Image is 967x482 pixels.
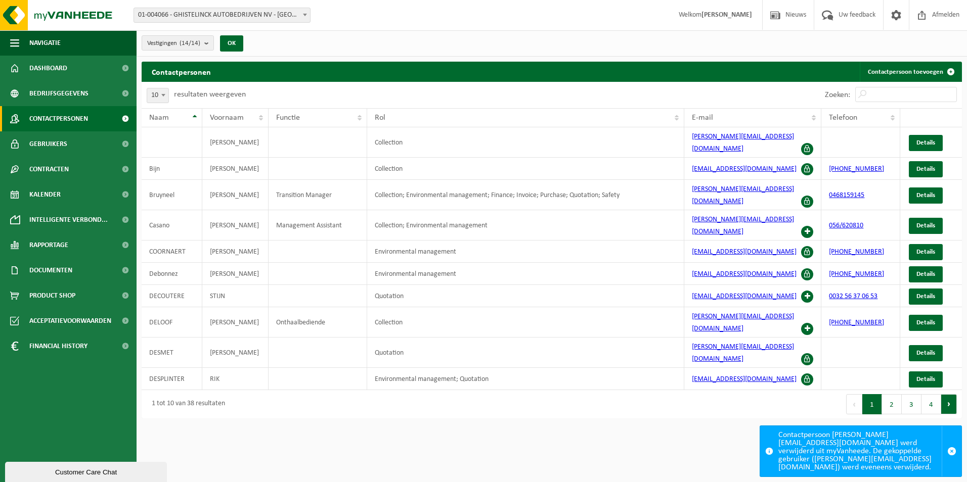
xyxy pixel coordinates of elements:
[916,376,935,382] span: Details
[916,139,935,146] span: Details
[202,210,269,240] td: [PERSON_NAME]
[778,426,942,476] div: Contactpersoon [PERSON_NAME][EMAIL_ADDRESS][DOMAIN_NAME] werd verwijderd uit myVanheede. De gekop...
[941,394,957,414] button: Next
[202,368,269,390] td: RIK
[829,114,857,122] span: Telefoon
[909,187,943,204] a: Details
[367,210,684,240] td: Collection; Environmental management
[916,166,935,172] span: Details
[147,36,200,51] span: Vestigingen
[202,127,269,158] td: [PERSON_NAME]
[367,338,684,368] td: Quotation
[142,307,202,338] td: DELOOF
[202,338,269,368] td: [PERSON_NAME]
[142,62,221,81] h2: Contactpersonen
[909,288,943,305] a: Details
[29,258,72,283] span: Documenten
[829,222,863,229] a: 056/620810
[916,350,935,356] span: Details
[29,30,61,56] span: Navigatie
[692,293,797,300] a: [EMAIL_ADDRESS][DOMAIN_NAME]
[692,248,797,256] a: [EMAIL_ADDRESS][DOMAIN_NAME]
[29,333,87,359] span: Financial History
[142,338,202,368] td: DESMET
[829,270,884,278] a: [PHONE_NUMBER]
[142,158,202,180] td: Bijn
[367,180,684,210] td: Collection; Environmental management; Finance; Invoice; Purchase; Quotation; Safety
[829,248,884,256] a: [PHONE_NUMBER]
[276,114,300,122] span: Functie
[692,133,794,153] a: [PERSON_NAME][EMAIL_ADDRESS][DOMAIN_NAME]
[692,216,794,235] a: [PERSON_NAME][EMAIL_ADDRESS][DOMAIN_NAME]
[269,210,367,240] td: Management Assistant
[147,395,225,413] div: 1 tot 10 van 38 resultaten
[149,114,169,122] span: Naam
[862,394,882,414] button: 1
[692,185,794,205] a: [PERSON_NAME][EMAIL_ADDRESS][DOMAIN_NAME]
[269,180,367,210] td: Transition Manager
[701,11,752,19] strong: [PERSON_NAME]
[909,371,943,388] a: Details
[147,88,169,103] span: 10
[29,157,69,182] span: Contracten
[180,40,200,46] count: (14/14)
[909,218,943,234] a: Details
[367,285,684,307] td: Quotation
[692,165,797,173] a: [EMAIL_ADDRESS][DOMAIN_NAME]
[829,165,884,173] a: [PHONE_NUMBER]
[829,191,864,199] a: 0468159145
[202,285,269,307] td: STIJN
[142,180,202,210] td: Bruyneel
[202,158,269,180] td: [PERSON_NAME]
[174,90,246,99] label: resultaten weergeven
[29,106,88,131] span: Contactpersonen
[202,307,269,338] td: [PERSON_NAME]
[909,345,943,361] a: Details
[367,368,684,390] td: Environmental management; Quotation
[142,368,202,390] td: DESPLINTER
[692,375,797,383] a: [EMAIL_ADDRESS][DOMAIN_NAME]
[142,263,202,285] td: Debonnez
[846,394,862,414] button: Previous
[909,244,943,260] a: Details
[142,240,202,263] td: COORNAERT
[375,114,385,122] span: Rol
[269,307,367,338] td: Onthaalbediende
[29,131,67,157] span: Gebruikers
[692,313,794,332] a: [PERSON_NAME][EMAIL_ADDRESS][DOMAIN_NAME]
[916,293,935,300] span: Details
[220,35,243,52] button: OK
[909,266,943,282] a: Details
[916,192,935,199] span: Details
[367,127,684,158] td: Collection
[202,180,269,210] td: [PERSON_NAME]
[29,283,75,308] span: Product Shop
[367,307,684,338] td: Collection
[825,91,850,99] label: Zoeken:
[882,394,902,414] button: 2
[367,240,684,263] td: Environmental management
[692,114,713,122] span: E-mail
[916,319,935,326] span: Details
[202,240,269,263] td: [PERSON_NAME]
[829,293,877,300] a: 0032 56 37 06 53
[902,394,921,414] button: 3
[134,8,310,22] span: 01-004066 - GHISTELINCK AUTOBEDRIJVEN NV - WAREGEM
[860,62,961,82] a: Contactpersoon toevoegen
[916,249,935,255] span: Details
[147,88,168,103] span: 10
[29,56,67,81] span: Dashboard
[29,232,68,258] span: Rapportage
[921,394,941,414] button: 4
[692,270,797,278] a: [EMAIL_ADDRESS][DOMAIN_NAME]
[29,207,108,232] span: Intelligente verbond...
[916,222,935,229] span: Details
[29,81,89,106] span: Bedrijfsgegevens
[367,158,684,180] td: Collection
[5,460,169,482] iframe: chat widget
[142,285,202,307] td: DECOUTERE
[134,8,311,23] span: 01-004066 - GHISTELINCK AUTOBEDRIJVEN NV - WAREGEM
[29,308,111,333] span: Acceptatievoorwaarden
[829,319,884,326] a: [PHONE_NUMBER]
